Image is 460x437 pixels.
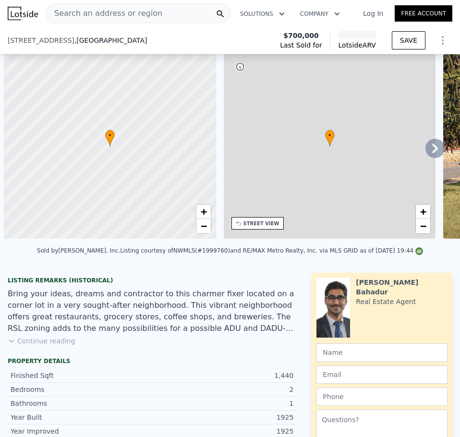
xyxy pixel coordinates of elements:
[316,343,448,362] input: Name
[316,388,448,406] input: Phone
[11,385,152,394] div: Bedrooms
[356,278,448,297] div: [PERSON_NAME] Bahadur
[120,247,423,254] div: Listing courtesy of NWMLS (#1999760) and RE/MAX Metro Realty, Inc. via MLS GRID as of [DATE] 19:44
[11,426,152,436] div: Year Improved
[8,336,75,346] button: Continue reading
[74,36,147,45] span: , [GEOGRAPHIC_DATA]
[415,247,423,255] img: NWMLS Logo
[47,8,162,19] span: Search an address or region
[152,385,294,394] div: 2
[292,5,348,23] button: Company
[8,36,74,45] span: [STREET_ADDRESS]
[316,365,448,384] input: Email
[200,220,206,232] span: −
[8,288,296,334] div: Bring your ideas, dreams and contractor to this charmer fixer located on a corner lot in a very s...
[356,297,416,306] div: Real Estate Agent
[280,40,322,50] span: Last Sold for
[338,40,376,50] span: Lotside ARV
[392,31,425,49] button: SAVE
[11,399,152,408] div: Bathrooms
[433,31,452,50] button: Show Options
[196,205,211,219] a: Zoom in
[11,371,152,380] div: Finished Sqft
[325,130,335,146] div: •
[200,206,206,218] span: +
[8,277,296,284] div: Listing Remarks (Historical)
[420,206,426,218] span: +
[420,220,426,232] span: −
[351,9,395,18] a: Log In
[105,131,115,140] span: •
[232,5,292,23] button: Solutions
[8,7,38,20] img: Lotside
[416,219,430,233] a: Zoom out
[11,413,152,422] div: Year Built
[196,219,211,233] a: Zoom out
[152,413,294,422] div: 1925
[283,31,319,40] span: $700,000
[325,131,335,140] span: •
[37,247,120,254] div: Sold by [PERSON_NAME], Inc .
[8,357,296,365] div: Property details
[152,371,294,380] div: 1,440
[105,130,115,146] div: •
[243,220,279,227] div: STREET VIEW
[152,399,294,408] div: 1
[395,5,452,22] a: Free Account
[152,426,294,436] div: 1925
[416,205,430,219] a: Zoom in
